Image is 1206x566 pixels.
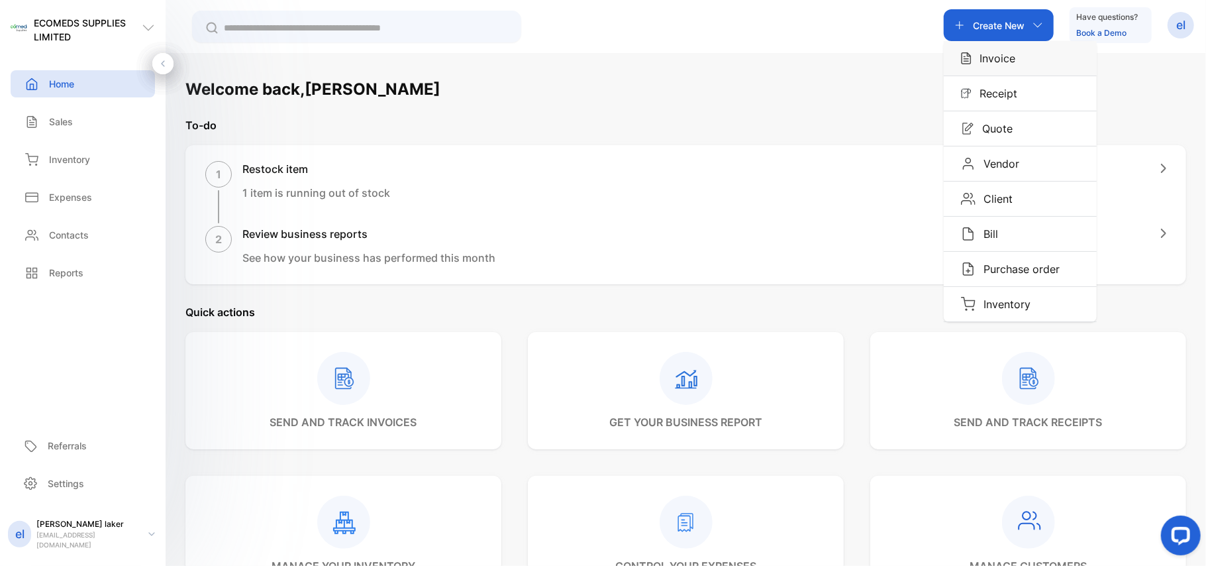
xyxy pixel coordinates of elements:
p: 1 [216,166,221,182]
p: [PERSON_NAME] laker [36,518,138,530]
h1: Welcome back, [PERSON_NAME] [185,78,440,101]
p: send and track invoices [270,414,417,430]
p: Home [49,77,74,91]
img: Icon [961,122,974,135]
p: Referrals [48,439,87,453]
p: get your business report [609,414,762,430]
p: ECOMEDS SUPPLIES LIMITED [34,16,142,44]
img: Icon [961,297,976,311]
img: Icon [961,52,972,65]
p: Bill [976,226,998,242]
p: Invoice [972,50,1015,66]
p: [EMAIL_ADDRESS][DOMAIN_NAME] [36,530,138,550]
p: el [15,526,25,543]
p: Inventory [49,152,90,166]
p: Reports [49,266,83,280]
p: Create New [973,19,1025,32]
p: Vendor [976,156,1019,172]
a: Book a Demo [1076,28,1127,38]
p: Settings [48,477,84,490]
p: send and track receipts [954,414,1103,430]
h1: Review business reports [242,226,495,242]
img: Icon [961,156,976,171]
p: Receipt [972,85,1017,101]
img: Icon [961,262,976,276]
button: Create NewIconInvoiceIconReceiptIconQuoteIconVendorIconClientIconBillIconPurchase orderIconInventory [944,9,1054,41]
img: Icon [961,88,972,99]
p: Quick actions [185,304,1186,320]
p: Expenses [49,190,92,204]
p: Contacts [49,228,89,242]
img: Icon [961,227,976,241]
img: logo [11,20,27,36]
h1: Restock item [242,161,390,177]
p: To-do [185,117,1186,133]
p: Quote [974,121,1013,137]
p: Purchase order [976,261,1060,277]
img: Icon [961,192,976,206]
p: Inventory [976,296,1030,312]
p: 1 item is running out of stock [242,185,390,201]
p: See how your business has performed this month [242,250,495,266]
p: Client [976,191,1013,207]
p: Sales [49,115,73,129]
p: Have questions? [1076,11,1138,24]
p: el [1176,17,1185,34]
button: el [1168,9,1194,41]
p: 2 [215,231,222,247]
iframe: LiveChat chat widget [1150,510,1206,566]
